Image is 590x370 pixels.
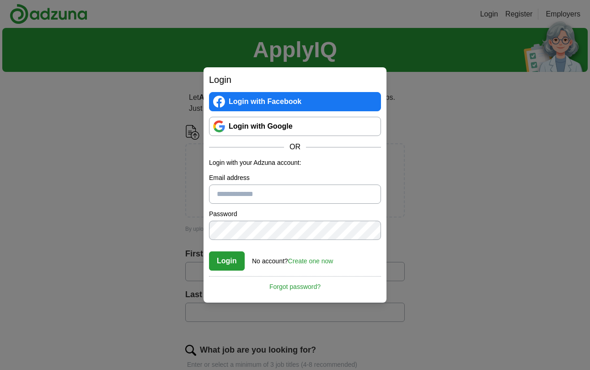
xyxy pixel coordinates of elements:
a: Login with Google [209,117,381,136]
p: Login with your Adzuna account: [209,158,381,168]
a: Create one now [288,257,333,265]
label: Password [209,209,381,219]
a: Login with Facebook [209,92,381,111]
label: Email address [209,173,381,183]
a: Forgot password? [209,276,381,292]
div: No account? [252,251,333,266]
span: OR [284,141,306,152]
h2: Login [209,73,381,87]
button: Login [209,251,245,271]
